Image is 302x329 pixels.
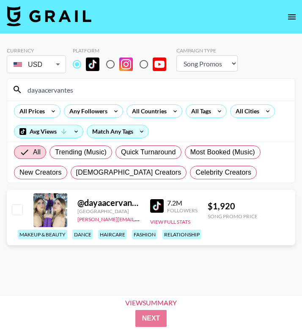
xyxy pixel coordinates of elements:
[73,47,173,54] div: Platform
[132,230,157,239] div: fashion
[7,47,66,54] div: Currency
[72,230,93,239] div: dance
[195,167,251,178] span: Celebrity Creators
[14,105,47,118] div: All Prices
[8,57,64,72] div: USD
[150,219,190,225] button: View Full Stats
[64,105,109,118] div: Any Followers
[77,197,140,208] div: @ dayaacervantes
[283,8,300,25] button: open drawer
[231,105,261,118] div: All Cities
[186,105,213,118] div: All Tags
[190,147,255,157] span: Most Booked (Music)
[86,58,99,71] img: TikTok
[33,147,41,157] span: All
[167,199,198,207] div: 7.2M
[150,199,164,213] img: TikTok
[77,214,203,222] a: [PERSON_NAME][EMAIL_ADDRESS][DOMAIN_NAME]
[127,105,168,118] div: All Countries
[22,83,290,96] input: Search by User Name
[14,125,83,138] div: Avg Views
[19,167,62,178] span: New Creators
[260,287,292,319] iframe: Drift Widget Chat Controller
[208,213,258,219] div: Song Promo Price
[118,299,184,307] div: View Summary
[121,147,176,157] span: Quick Turnaround
[135,310,167,327] button: Next
[98,230,127,239] div: haircare
[176,47,238,54] div: Campaign Type
[7,6,91,26] img: Grail Talent
[162,230,201,239] div: relationship
[119,58,133,71] img: Instagram
[167,207,198,214] div: Followers
[18,230,67,239] div: makeup & beauty
[87,125,148,138] div: Match Any Tags
[76,167,181,178] span: [DEMOGRAPHIC_DATA] Creators
[208,201,258,211] div: $ 1,920
[77,208,140,214] div: [GEOGRAPHIC_DATA]
[153,58,166,71] img: YouTube
[55,147,107,157] span: Trending (Music)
